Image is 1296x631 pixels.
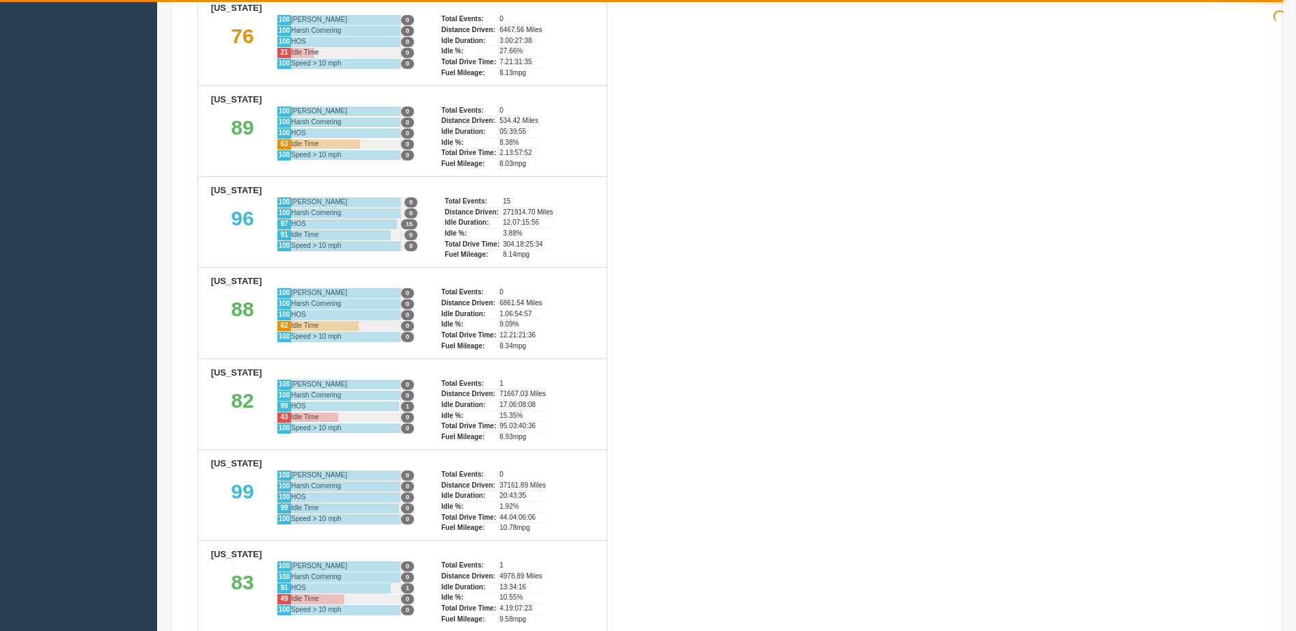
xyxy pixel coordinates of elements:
div: Distance Driven: [441,571,496,582]
div: Idle %: [441,319,496,330]
div: Total Events: [441,561,496,571]
div: Total Drive Time: [441,512,496,523]
div: 100 [277,117,291,128]
div: 304.18:25:34 [503,239,553,250]
div: 20:43:35 [499,490,546,501]
div: Total Drive Time: [441,330,496,341]
div: 62 [277,320,291,331]
div: Idle %: [441,137,496,148]
div: Fuel Mileage: [441,432,496,443]
div: 96 [208,197,277,260]
div: Fuel Mileage: [441,614,496,625]
div: Idle Duration: [441,36,496,46]
span: 0 [401,26,414,36]
div: Distance Driven: [441,25,496,36]
div: Total Events: [441,106,496,116]
span: 0 [404,241,417,251]
div: 100 [277,492,291,503]
div: 100 [277,58,291,69]
div: 100 [277,240,291,251]
div: 83 [208,561,277,624]
div: Idle Duration: [441,490,496,501]
div: 4.19:07:23 [499,603,542,614]
div: 17.06:08:08 [499,399,546,410]
span: 0 [404,208,417,219]
div: Total Events: [441,14,496,25]
div: Total Events: [441,288,496,298]
div: 12.07:15:56 [503,217,553,228]
div: 100 [277,208,291,219]
div: Idle %: [441,592,496,603]
div: 100 [277,309,291,320]
div: 10.55% [499,592,542,603]
div: 88 [208,288,277,351]
div: 8.34mpg [499,341,542,352]
div: 37161.89 Miles [499,480,546,491]
div: 49 [277,593,291,604]
div: 100 [277,128,291,139]
span: 1 [401,583,414,593]
div: 100 [277,36,291,47]
div: 100 [277,572,291,583]
span: 0 [401,503,414,514]
span: 0 [404,197,417,208]
div: 10.78mpg [499,522,546,533]
div: 8.13mpg [499,68,542,79]
div: 100 [277,106,291,117]
div: 100 [277,298,291,309]
div: 99 [277,503,291,514]
span: 0 [401,594,414,604]
div: 4978.89 Miles [499,571,542,582]
span: 0 [401,332,414,342]
div: 8.93mpg [499,432,546,443]
span: 1 [401,402,414,412]
div: Idle Duration: [445,217,499,228]
div: Total Drive Time: [441,57,496,68]
div: 0 [499,288,542,298]
span: 0 [401,561,414,572]
span: 0 [401,299,414,309]
div: 99 [208,470,277,533]
div: Idle Duration: [441,399,496,410]
span: 0 [401,572,414,583]
div: 100 [277,604,291,615]
div: Total Drive Time: [441,603,496,614]
div: Total Drive Time: [441,421,496,432]
div: 0 [499,14,542,25]
b: [US_STATE] [211,276,262,286]
div: Idle Duration: [441,309,496,320]
div: 95.03:40:36 [499,421,546,432]
span: 0 [401,412,414,423]
span: 0 [401,150,414,160]
div: 8.38% [499,137,538,148]
div: Fuel Mileage: [441,522,496,533]
div: 6467.56 Miles [499,25,542,36]
div: Distance Driven: [441,115,496,126]
div: Idle %: [441,410,496,421]
div: 1.92% [499,501,546,512]
div: 100 [277,481,291,492]
div: Fuel Mileage: [445,249,499,260]
div: 100 [277,561,291,572]
div: 43 [277,412,291,423]
div: 1.06:54:57 [499,309,542,320]
div: 13:34:16 [499,582,542,593]
div: 91 [277,583,291,593]
span: 0 [401,288,414,298]
div: Distance Driven: [441,480,496,491]
div: 76 [208,14,277,78]
span: 0 [404,230,417,240]
div: 8.14mpg [503,249,553,260]
span: 0 [401,514,414,524]
b: [US_STATE] [211,94,262,104]
div: 9.58mpg [499,614,542,625]
div: 15.35% [499,410,546,421]
div: Fuel Mileage: [441,68,496,79]
div: 99 [277,401,291,412]
div: Fuel Mileage: [441,158,496,169]
span: 0 [401,139,414,150]
div: 1 [499,379,546,389]
div: 100 [277,331,291,342]
div: Distance Driven: [445,207,499,218]
span: 0 [401,380,414,390]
